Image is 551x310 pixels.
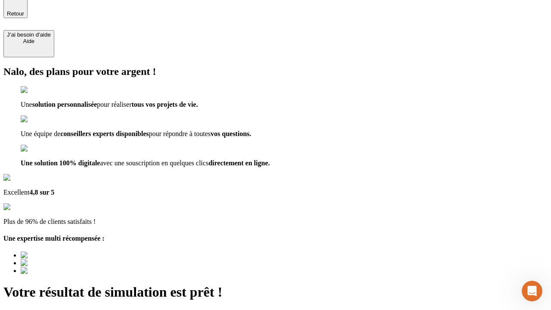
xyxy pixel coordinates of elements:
[21,145,58,152] img: checkmark
[3,189,29,196] span: Excellent
[100,159,208,167] span: avec une souscription en quelques clics
[32,101,97,108] span: solution personnalisée
[21,86,58,94] img: checkmark
[7,31,51,38] div: J’ai besoin d'aide
[3,218,548,226] p: Plus de 96% de clients satisfaits !
[3,235,548,242] h4: Une expertise multi récompensée :
[21,159,100,167] span: Une solution 100% digitale
[522,281,542,301] iframe: Intercom live chat
[29,189,54,196] span: 4,8 sur 5
[210,130,251,137] span: vos questions.
[7,38,51,44] div: Aide
[3,203,46,211] img: reviews stars
[60,130,149,137] span: conseillers experts disponibles
[3,284,548,300] h1: Votre résultat de simulation est prêt !
[21,267,100,275] img: Best savings advice award
[3,66,548,77] h2: Nalo, des plans pour votre argent !
[3,174,53,182] img: Google Review
[3,30,54,57] button: J’ai besoin d'aideAide
[208,159,269,167] span: directement en ligne.
[21,101,32,108] span: Une
[21,251,100,259] img: Best savings advice award
[132,101,198,108] span: tous vos projets de vie.
[97,101,131,108] span: pour réaliser
[21,130,60,137] span: Une équipe de
[149,130,211,137] span: pour répondre à toutes
[7,10,24,17] span: Retour
[21,115,58,123] img: checkmark
[21,259,100,267] img: Best savings advice award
